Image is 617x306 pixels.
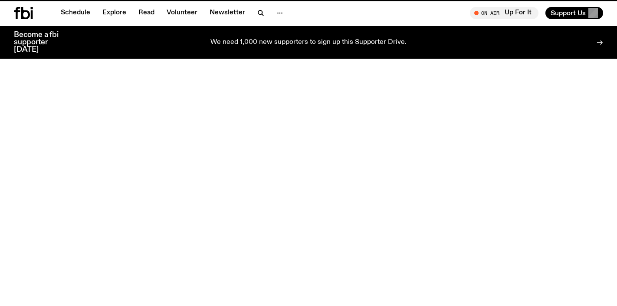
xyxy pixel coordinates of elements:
[14,31,69,53] h3: Become a fbi supporter [DATE]
[161,7,203,19] a: Volunteer
[133,7,160,19] a: Read
[204,7,250,19] a: Newsletter
[470,7,538,19] button: On AirUp For It
[97,7,131,19] a: Explore
[210,39,407,47] p: We need 1,000 new supporters to sign up this Supporter Drive.
[56,7,95,19] a: Schedule
[551,9,586,17] span: Support Us
[545,7,603,19] button: Support Us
